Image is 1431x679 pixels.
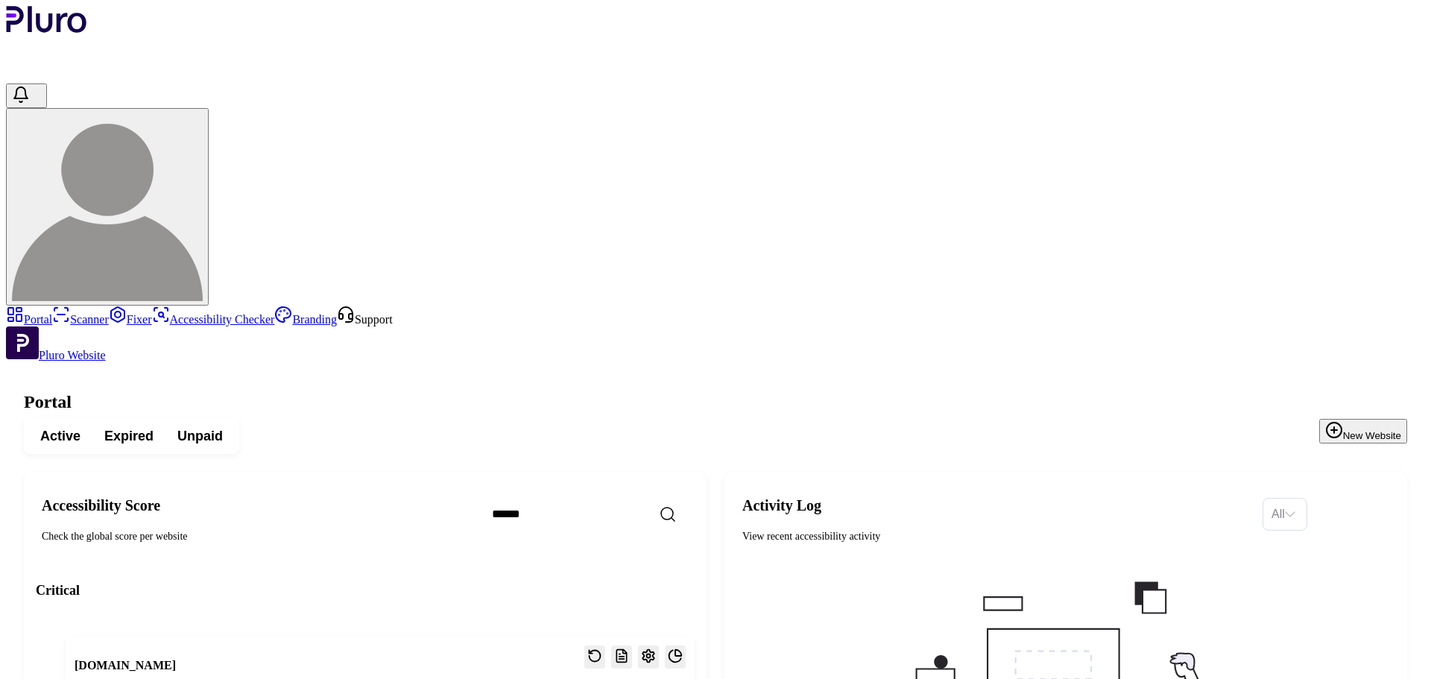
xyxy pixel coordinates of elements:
[12,110,203,301] img: User avatar
[6,306,1425,362] aside: Sidebar menu
[40,427,80,445] span: Active
[36,581,695,599] h3: Critical
[165,423,235,449] button: Unpaid
[42,529,468,544] div: Check the global score per website
[6,349,106,361] a: Open Pluro Website
[52,313,109,326] a: Scanner
[42,496,468,514] h2: Accessibility Score
[1319,419,1407,443] button: New Website
[28,423,92,449] button: Active
[6,313,52,326] a: Portal
[109,313,152,326] a: Fixer
[665,645,686,668] button: Open website overview
[24,392,1407,412] h1: Portal
[742,529,1251,544] div: View recent accessibility activity
[337,313,393,326] a: Open Support screen
[177,427,223,445] span: Unpaid
[75,657,176,674] h3: [DOMAIN_NAME]
[92,423,165,449] button: Expired
[1263,498,1307,531] div: Set sorting
[104,427,154,445] span: Expired
[638,645,659,668] button: Open settings
[274,313,337,326] a: Branding
[6,83,47,108] button: Open notifications, you have 126 new notifications
[742,496,1251,514] h2: Activity Log
[6,108,209,306] button: User avatar
[584,645,605,668] button: Reset the cache
[152,313,275,326] a: Accessibility Checker
[611,645,632,668] button: Reports
[6,22,87,35] a: Logo
[480,499,736,530] input: Search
